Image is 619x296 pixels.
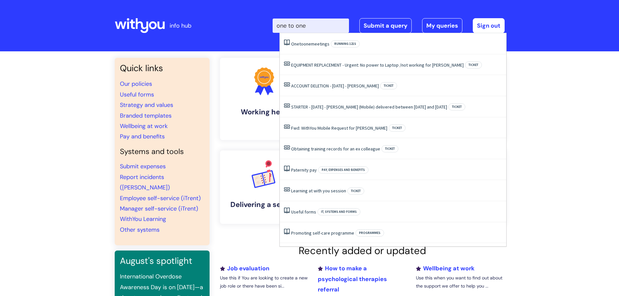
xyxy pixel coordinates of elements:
a: Job evaluation [220,264,269,272]
span: One [291,41,299,47]
h3: Quick links [120,63,204,73]
a: Onetoonemeetings [291,41,329,47]
span: Ticket [381,145,398,152]
a: Fwd: WithYou Mobile Request for [PERSON_NAME] [291,125,387,131]
a: Promoting self-care programme [291,230,354,236]
a: WithYou Learning [120,215,166,223]
h3: August's spotlight [120,256,204,266]
a: Delivering a service [220,150,308,224]
span: Ticket [347,187,364,195]
a: Our policies [120,80,152,88]
span: Programmes [355,229,384,237]
div: | - [273,18,505,33]
span: one [303,41,311,47]
span: Ticket [465,61,482,69]
a: Working here [220,58,308,140]
a: How to make a psychological therapies referral [318,264,387,293]
h4: Working here [225,108,303,116]
span: Ticket [448,103,465,110]
a: Wellbeing at work [120,122,168,130]
a: Pay and benefits [120,133,165,140]
p: info hub [170,20,191,31]
a: Branded templates [120,112,172,120]
input: Search [273,19,349,33]
a: Sign out [473,18,505,33]
span: IT, systems and forms [317,208,360,215]
a: Submit expenses [120,162,166,170]
a: Submit a query [359,18,412,33]
p: Use this if You are looking to create a new job role or there have been si... [220,274,308,290]
a: My queries [422,18,462,33]
h4: Systems and tools [120,147,204,156]
a: Strategy and values [120,101,173,109]
a: Useful forms [291,209,316,215]
p: Use this when you want to find out about the support we offer to help you ... [416,274,504,290]
h2: Recently added or updated [220,245,505,257]
h4: Delivering a service [225,200,303,209]
a: EQUIPMENT REPLACEMENT - Urgent: No power to Laptop /not working for [PERSON_NAME] [291,62,464,68]
a: Other systems [120,226,160,234]
a: STARTER - [DATE] - [PERSON_NAME] (Mobile) delivered between [DATE] and [DATE] [291,104,447,110]
a: Report incidents ([PERSON_NAME]) [120,173,170,191]
a: ACCOUNT DELETION - [DATE] - [PERSON_NAME] [291,83,379,89]
a: Wellbeing at work [416,264,474,272]
a: Employee self-service (iTrent) [120,194,201,202]
span: Pay, expenses and benefits [318,166,368,174]
a: Manager self-service (iTrent) [120,205,198,212]
a: Learning at with you session [291,188,346,194]
a: Useful forms [120,91,154,98]
span: Ticket [380,82,397,89]
span: Running 121s [331,40,360,47]
a: Paternity pay [291,167,317,173]
span: Ticket [389,124,406,132]
a: Obtaining training records for an ex colleague [291,146,380,152]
